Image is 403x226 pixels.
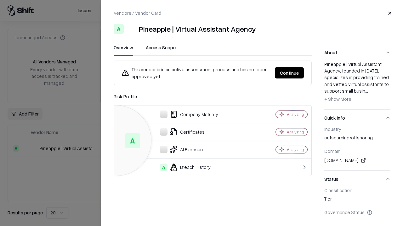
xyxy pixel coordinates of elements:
span: ... [365,88,368,94]
img: Pineapple | Virtual Assistant Agency [126,24,136,34]
div: Breach History [119,164,254,171]
div: outsourcing/offshoring [324,134,390,143]
div: Certificates [119,128,254,136]
p: Vendors / Vendor Card [114,10,161,16]
div: AI Exposure [119,146,254,153]
button: About [324,44,390,61]
div: Quick Info [324,126,390,170]
div: A [160,164,167,171]
button: Continue [275,67,304,78]
div: Analyzing [287,147,304,152]
button: Status [324,171,390,187]
div: About [324,61,390,109]
button: Quick Info [324,110,390,126]
button: Overview [114,44,133,56]
div: Pineapple | Virtual Assistant Agency, founded in [DATE], specializes in providing trained and vet... [324,61,390,104]
div: Analyzing [287,112,304,117]
div: Tier 1 [324,196,390,204]
div: This vendor is in an active assessment process and has not been approved yet. [122,66,270,80]
div: Domain [324,148,390,154]
div: Company Maturity [119,110,254,118]
div: Analyzing [287,129,304,135]
div: Pineapple | Virtual Assistant Agency [139,24,256,34]
span: + Show More [324,96,351,102]
div: A [125,133,140,148]
div: Governance Status [324,209,390,215]
div: Classification [324,187,390,193]
div: Industry [324,126,390,132]
div: Risk Profile [114,93,312,100]
button: + Show More [324,94,351,104]
div: A [114,24,124,34]
div: [DOMAIN_NAME] [324,157,390,164]
button: Access Scope [146,44,176,56]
